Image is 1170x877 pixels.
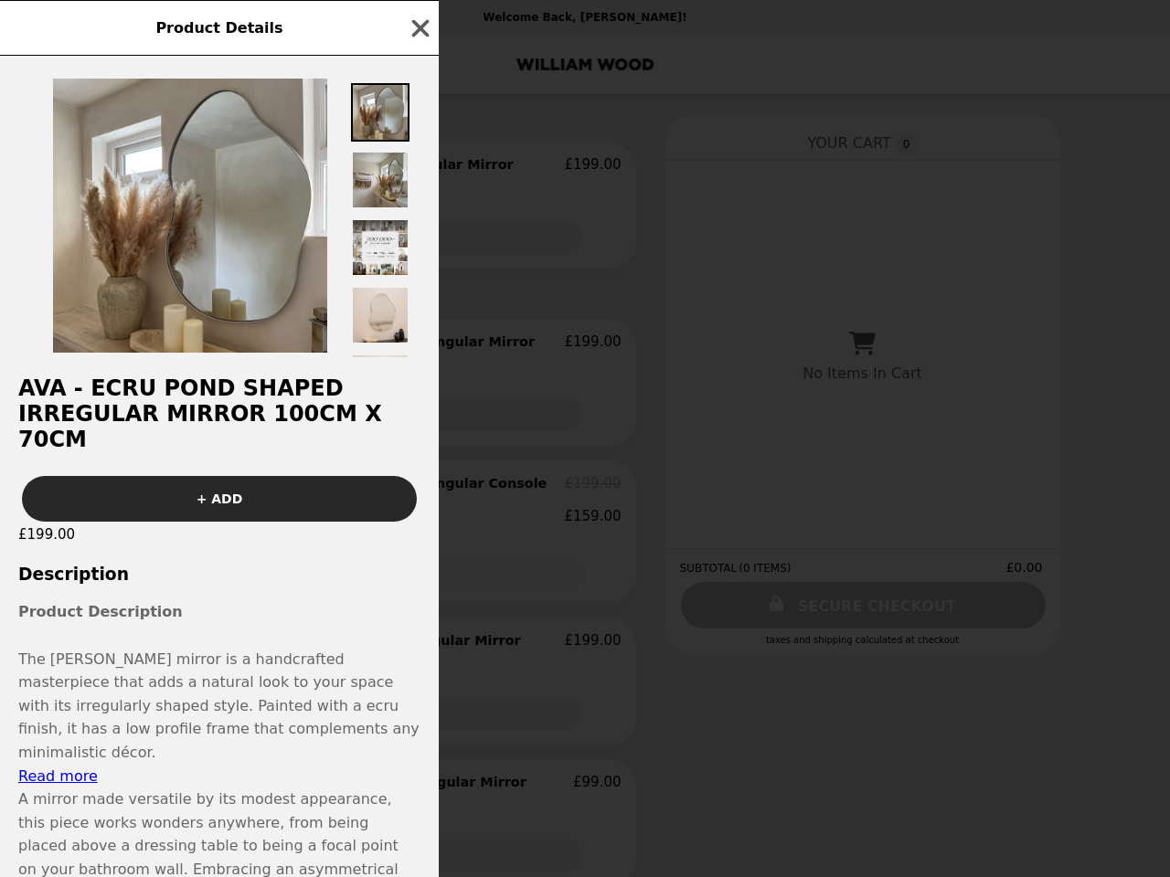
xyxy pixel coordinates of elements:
img: Thumbnail 1 [351,83,409,142]
span: The [PERSON_NAME] mirror is a handcrafted masterpiece that adds a natural look to your space with... [18,650,420,761]
img: Thumbnail 4 [351,286,409,344]
img: Thumbnail 5 [351,354,409,412]
img: Thumbnail 3 [351,218,409,277]
a: Read more [18,767,98,785]
img: Default Title [53,79,327,353]
span: Product Details [155,19,282,37]
button: + ADD [22,476,417,522]
img: Thumbnail 2 [351,151,409,209]
strong: Product Description [18,603,183,620]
